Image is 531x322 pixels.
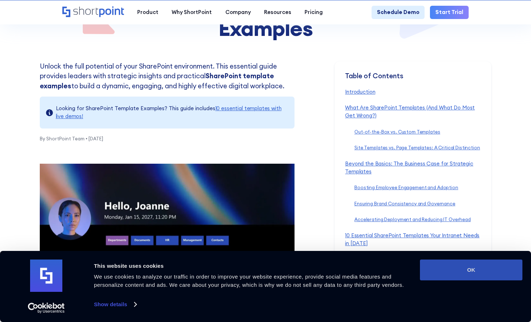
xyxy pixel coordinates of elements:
[345,160,473,175] a: Beyond the Basics: The Business Case for Strategic Templates‍
[94,274,404,288] span: We use cookies to analyze our traffic in order to improve your website experience, provide social...
[137,8,158,16] div: Product
[420,260,522,280] button: OK
[40,164,295,286] img: SharePoint Communications Site Template Preview
[354,145,480,150] a: Site Templates vs. Page Templates: A Critical Distinction‍
[345,88,375,95] a: Introduction‍
[94,299,136,310] a: Show details
[40,61,295,91] p: Unlock the full potential of your SharePoint environment. This essential guide provides leaders w...
[264,8,291,16] div: Resources
[165,6,219,19] a: Why ShortPoint
[298,6,329,19] a: Pricing
[354,216,471,222] a: Accelerating Deployment and Reducing IT Overhead‍
[225,8,251,16] div: Company
[257,6,298,19] a: Resources
[430,6,469,19] a: Start Trial
[372,6,425,19] a: Schedule Demo
[354,201,455,206] a: Ensuring Brand Consistency and Governance‍
[305,8,323,16] div: Pricing
[15,303,78,313] a: Usercentrics Cookiebot - opens in a new window
[172,8,212,16] div: Why ShortPoint
[345,104,475,119] a: What Are SharePoint Templates (And What Do Most Get Wrong?)‍
[62,6,124,18] a: Home
[354,185,458,190] a: Boosting Employee Engagement and Adoption‍
[345,72,480,88] div: Table of Contents ‍
[30,260,62,292] img: logo
[40,129,295,143] p: By ShortPoint Team • [DATE]
[56,104,290,120] div: Looking for SharePoint Template Examples? This guide includes
[131,6,165,19] a: Product
[94,262,412,270] div: This website uses cookies
[40,71,274,90] strong: SharePoint template examples
[219,6,257,19] a: Company
[345,232,479,247] a: 10 Essential SharePoint Templates Your Intranet Needs in [DATE]‍
[354,129,440,135] a: Out-of-the-Box vs. Custom Templates‍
